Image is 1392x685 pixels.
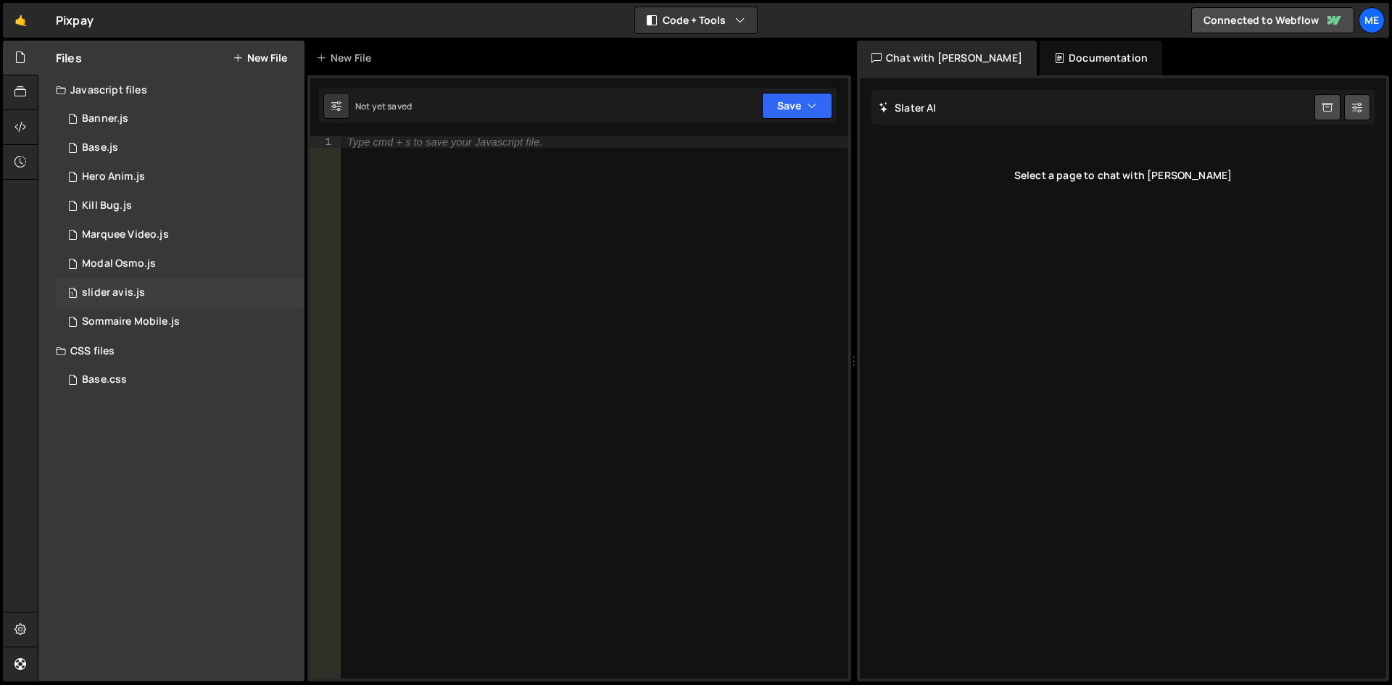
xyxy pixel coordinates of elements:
[82,228,169,241] div: Marquee Video.js
[310,136,341,148] div: 1
[879,101,937,115] h2: Slater AI
[82,315,180,328] div: Sommaire Mobile.js
[82,112,128,125] div: Banner.js
[316,51,377,65] div: New File
[56,278,304,307] div: 13787/38639.js
[82,257,156,270] div: Modal Osmo.js
[56,50,82,66] h2: Files
[3,3,38,38] a: 🤙
[56,12,94,29] div: Pixpay
[871,146,1375,204] div: Select a page to chat with [PERSON_NAME]
[56,365,304,394] div: 13787/35005.css
[1359,7,1385,33] a: Me
[82,141,118,154] div: Base.js
[56,307,304,336] div: 13787/41547.js
[233,52,287,64] button: New File
[857,41,1037,75] div: Chat with [PERSON_NAME]
[56,220,304,249] div: 13787/36018.js
[762,93,832,119] button: Save
[56,191,304,220] div: 13787/40644.js
[82,170,145,183] div: Hero Anim.js
[635,7,757,33] button: Code + Tools
[56,162,304,191] div: 13787/37688.js
[82,286,145,299] div: slider avis.js
[38,75,304,104] div: Javascript files
[355,100,412,112] div: Not yet saved
[38,336,304,365] div: CSS files
[1191,7,1354,33] a: Connected to Webflow
[56,249,304,278] div: 13787/35841.js
[82,199,132,212] div: Kill Bug.js
[68,288,77,300] span: 1
[1040,41,1162,75] div: Documentation
[82,373,127,386] div: Base.css
[56,104,304,133] div: 13787/46292.js
[347,137,542,147] div: Type cmd + s to save your Javascript file.
[56,133,304,162] div: 13787/39742.js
